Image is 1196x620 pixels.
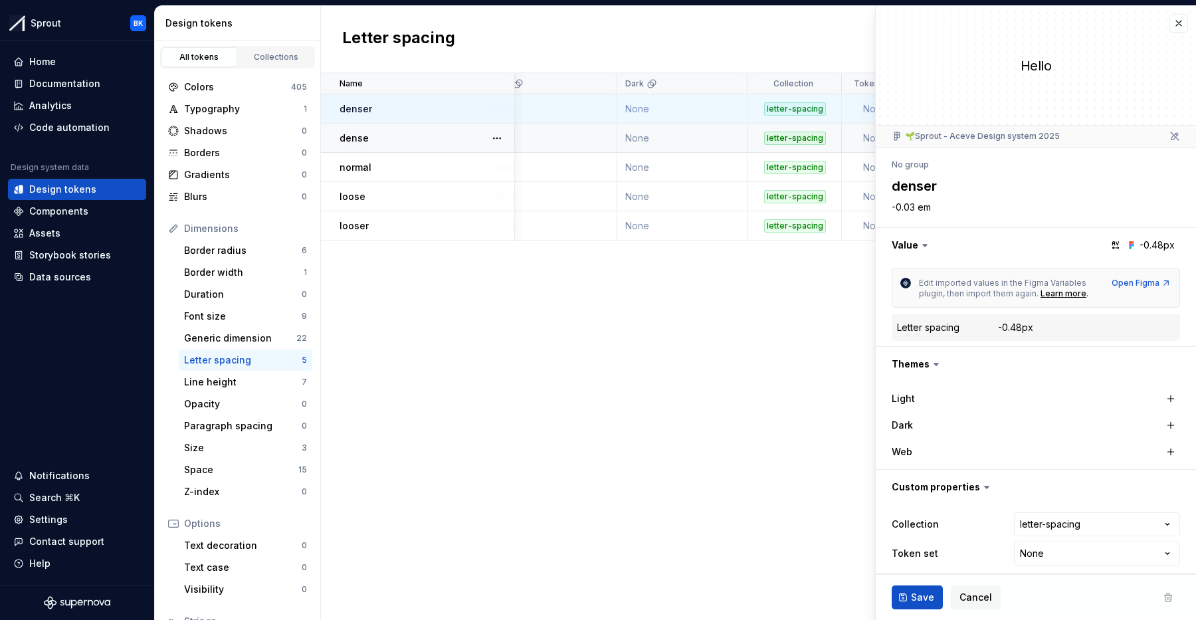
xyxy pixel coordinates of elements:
div: 🌱Sprout - Aceve Design system 2025 [892,131,1060,142]
div: Help [29,557,50,570]
a: Code automation [8,117,146,138]
td: None [483,182,617,211]
button: Search ⌘K [8,487,146,508]
p: looser [340,219,369,233]
a: Line height7 [179,371,312,393]
div: 405 [291,82,307,92]
p: Token set [854,78,894,89]
p: dense [340,132,369,145]
div: 0 [302,421,307,431]
label: Light [892,392,915,405]
div: Collections [243,52,310,62]
div: Colors [184,80,291,94]
div: 0 [302,486,307,497]
td: None [842,153,908,182]
div: 3 [302,443,307,453]
td: None [483,153,617,182]
a: Colors405 [163,76,312,98]
div: letter-spacing [764,219,826,233]
a: Opacity0 [179,393,312,415]
a: Open Figma [1112,278,1171,288]
div: Borders [184,146,302,159]
div: 6 [302,245,307,256]
div: Shadows [184,124,302,138]
a: Components [8,201,146,222]
a: Duration0 [179,284,312,305]
label: Token set [892,547,938,560]
span: Cancel [959,591,992,604]
span: Edit imported values in the Figma Variables plugin, then import them again. [919,278,1088,298]
div: Dimensions [184,222,307,235]
div: Visibility [184,583,302,596]
div: 0 [302,399,307,409]
button: Save [892,585,943,609]
div: 0 [302,169,307,180]
div: Options [184,517,307,530]
label: Dark [892,419,913,432]
div: letter-spacing [764,190,826,203]
a: Visibility0 [179,579,312,600]
div: 5 [302,355,307,365]
div: Components [29,205,88,218]
div: 0 [302,148,307,158]
div: Gradients [184,168,302,181]
td: None [617,153,748,182]
button: Contact support [8,531,146,552]
div: BK [134,18,143,29]
div: -0.48px [998,321,1033,334]
a: Space15 [179,459,312,480]
a: Shadows0 [163,120,312,142]
div: Design tokens [165,17,315,30]
div: Analytics [29,99,72,112]
div: Generic dimension [184,332,296,345]
a: Assets [8,223,146,244]
a: Borders0 [163,142,312,163]
p: loose [340,190,365,203]
a: Design tokens [8,179,146,200]
a: Gradients0 [163,164,312,185]
td: None [842,182,908,211]
p: normal [340,161,371,174]
div: Text case [184,561,302,574]
div: 0 [302,289,307,300]
div: All tokens [166,52,233,62]
a: Data sources [8,266,146,288]
td: None [483,124,617,153]
div: Search ⌘K [29,491,80,504]
div: Settings [29,513,68,526]
div: Border width [184,266,304,279]
p: Collection [773,78,813,89]
div: Text decoration [184,539,302,552]
a: Documentation [8,73,146,94]
div: 0 [302,191,307,202]
button: Notifications [8,465,146,486]
a: Font size9 [179,306,312,327]
textarea: denser [889,174,1177,198]
div: Contact support [29,535,104,548]
td: None [617,124,748,153]
div: Letter spacing [184,354,302,367]
div: 0 [302,562,307,573]
svg: Supernova Logo [44,596,110,609]
p: Name [340,78,363,89]
div: Home [29,55,56,68]
textarea: -0.03 em [889,198,1177,217]
div: Line height [184,375,302,389]
a: Analytics [8,95,146,116]
td: None [617,182,748,211]
a: Generic dimension22 [179,328,312,349]
div: Typography [184,102,304,116]
td: None [483,211,617,241]
div: 1 [304,104,307,114]
td: None [842,211,908,241]
div: 7 [302,377,307,387]
a: Z-index0 [179,481,312,502]
p: denser [340,102,372,116]
div: Opacity [184,397,302,411]
div: Font size [184,310,302,323]
td: None [483,94,617,124]
div: Code automation [29,121,110,134]
div: 22 [296,333,307,344]
div: 15 [298,465,307,475]
div: 0 [302,540,307,551]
